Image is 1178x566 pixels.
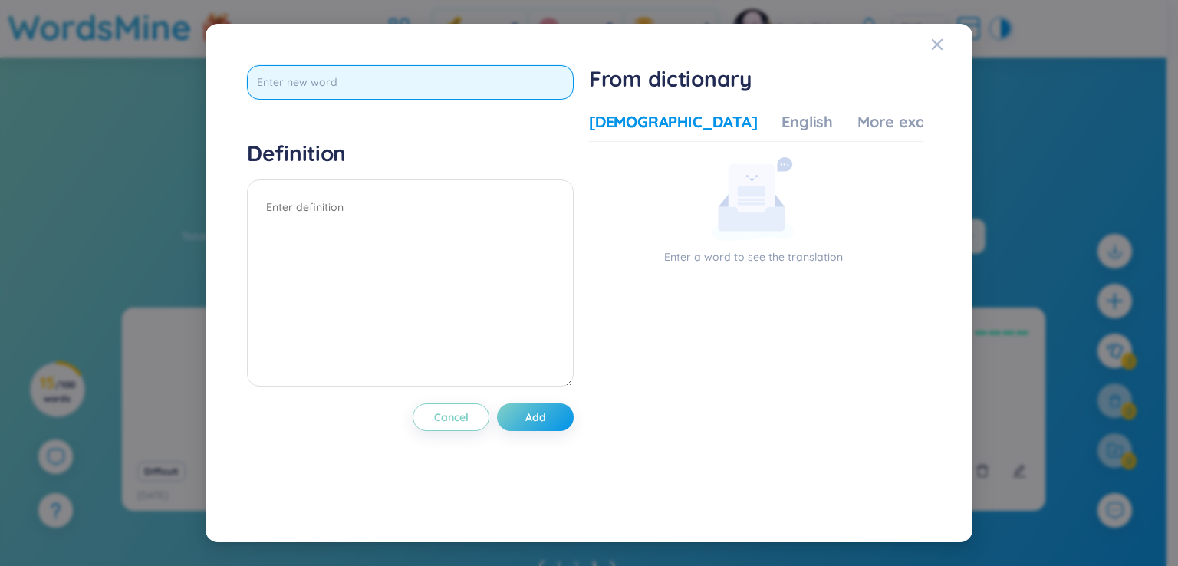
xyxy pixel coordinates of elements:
p: Enter a word to see the translation [589,248,917,265]
h4: Definition [247,140,574,167]
span: Cancel [434,410,469,425]
div: More examples [857,111,969,133]
h1: From dictionary [589,65,923,93]
span: Add [525,410,546,425]
button: Close [931,24,972,65]
div: [DEMOGRAPHIC_DATA] [589,111,757,133]
div: English [781,111,833,133]
input: Enter new word [247,65,574,100]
